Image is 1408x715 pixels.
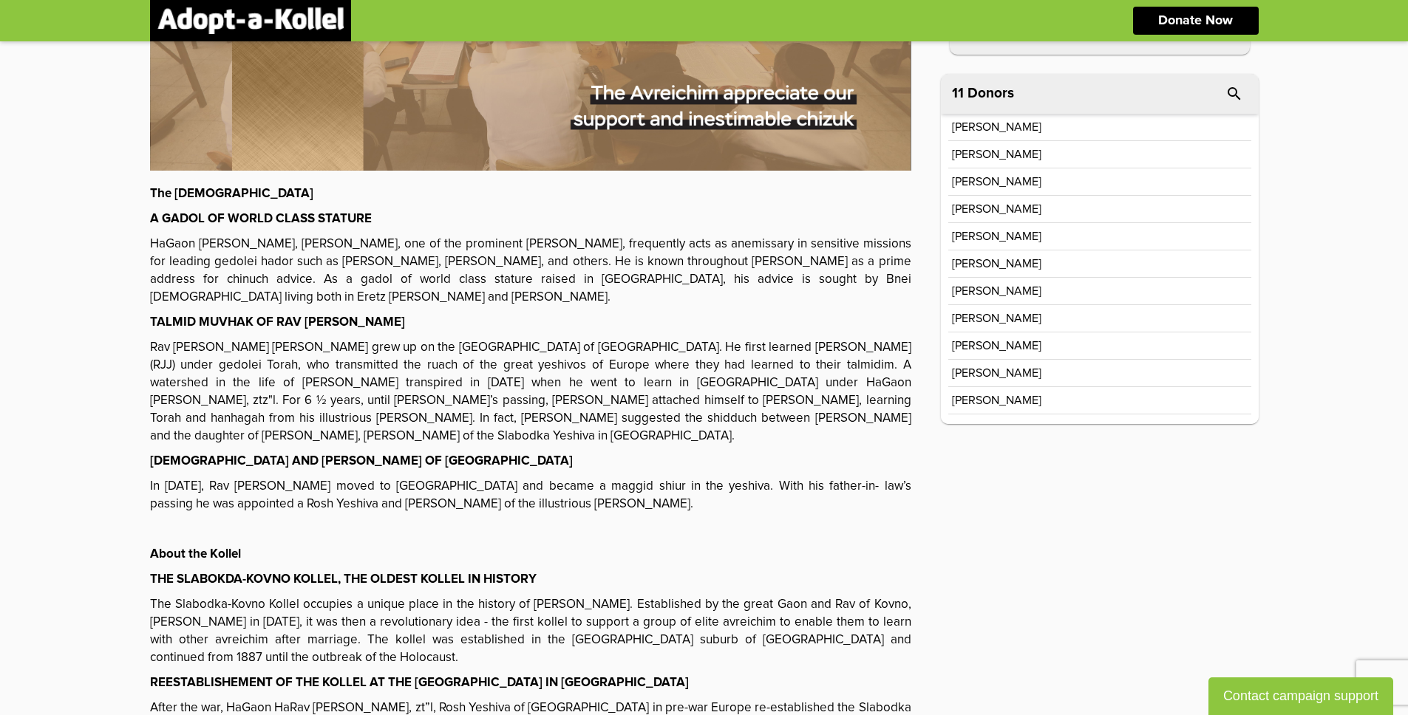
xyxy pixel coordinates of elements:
img: logonobg.png [157,7,344,34]
p: In [DATE], Rav [PERSON_NAME] moved to [GEOGRAPHIC_DATA] and became a maggid shiur in the yeshiva.... [150,478,911,513]
p: [PERSON_NAME] [952,176,1041,188]
p: [PERSON_NAME] [952,203,1041,215]
strong: A GADOL OF WORLD CLASS STATURE [150,213,372,225]
p: Rav [PERSON_NAME] [PERSON_NAME] grew up on the [GEOGRAPHIC_DATA] of [GEOGRAPHIC_DATA]. He first l... [150,339,911,445]
p: Donate Now [1158,14,1233,27]
span: 11 [952,86,964,100]
p: [PERSON_NAME] [952,367,1041,379]
p: [PERSON_NAME] [952,148,1041,160]
p: [PERSON_NAME] [952,258,1041,270]
strong: REESTABLISHEMENT OF THE KOLLEL AT THE [GEOGRAPHIC_DATA] IN [GEOGRAPHIC_DATA] [150,677,689,689]
p: [PERSON_NAME] [952,230,1041,242]
button: Contact campaign support [1208,677,1393,715]
p: [PERSON_NAME] [952,285,1041,297]
p: HaGaon [PERSON_NAME], [PERSON_NAME], one of the prominent [PERSON_NAME], frequently acts as anemi... [150,236,911,307]
p: The Slabodka-Kovno Kollel occupies a unique place in the history of [PERSON_NAME]. Established by... [150,596,911,667]
p: Donors [967,86,1014,100]
p: [PERSON_NAME] [952,394,1041,406]
strong: About the Kollel [150,548,241,561]
strong: [DEMOGRAPHIC_DATA] AND [PERSON_NAME] OF [GEOGRAPHIC_DATA] [150,455,573,468]
p: [PERSON_NAME] [952,312,1041,324]
p: [PERSON_NAME] [952,340,1041,352]
strong: THE SLABOKDA-KOVNO KOLLEL, THE OLDEST KOLLEL IN HISTORY [150,573,537,586]
strong: TALMID MUVHAK OF RAV [PERSON_NAME] [150,316,405,329]
p: [PERSON_NAME] [952,121,1041,133]
strong: The [DEMOGRAPHIC_DATA] [150,188,313,200]
i: search [1225,85,1243,103]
